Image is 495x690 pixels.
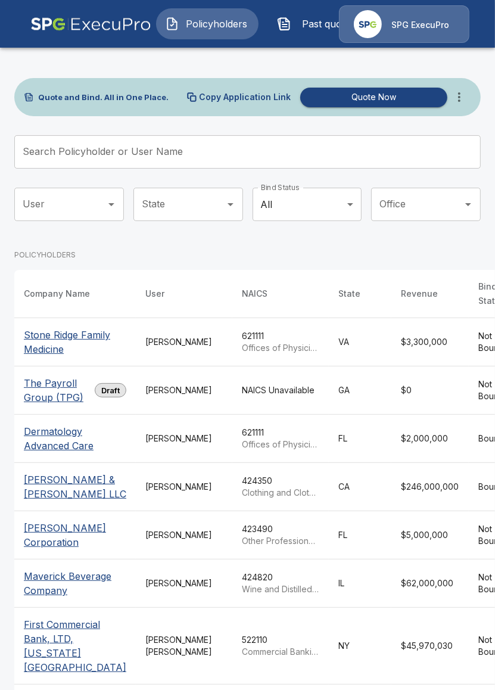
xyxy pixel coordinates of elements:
div: User [145,287,164,301]
p: The Payroll Group (TPG) [24,376,90,405]
button: Open [103,196,120,213]
div: 621111 [242,330,319,354]
p: Maverick Beverage Company [24,569,126,598]
img: Past quotes Icon [277,17,291,31]
div: 424350 [242,475,319,499]
td: FL [329,415,391,463]
div: 522110 [242,634,319,658]
p: Offices of Physicians (except Mental Health Specialists) [242,439,319,450]
p: First Commercial Bank, LTD, [US_STATE][GEOGRAPHIC_DATA] [24,617,126,675]
div: [PERSON_NAME] [145,336,223,348]
td: NAICS Unavailable [232,366,329,415]
div: [PERSON_NAME] [145,577,223,589]
td: GA [329,366,391,415]
td: FL [329,511,391,560]
td: $0 [391,366,469,415]
p: Dermatology Advanced Care [24,424,126,453]
div: 424820 [242,571,319,595]
div: [PERSON_NAME] [145,481,223,493]
p: Other Professional Equipment and Supplies Merchant Wholesalers [242,535,319,547]
td: $3,300,000 [391,318,469,366]
span: Past quotes [296,17,362,31]
button: Open [460,196,477,213]
p: Commercial Banking [242,646,319,658]
span: Draft [94,385,127,396]
p: Copy Application Link [199,93,291,101]
div: [PERSON_NAME] [145,433,223,445]
span: Policyholders [184,17,250,31]
img: AA Logo [30,5,151,43]
td: $5,000,000 [391,511,469,560]
a: Agency IconSPG ExecuPro [339,5,469,43]
div: State [338,287,360,301]
p: Quote and Bind. All in One Place. [38,94,169,101]
div: NAICS [242,287,267,301]
td: NY [329,608,391,685]
div: 621111 [242,427,319,450]
div: Revenue [401,287,438,301]
p: Stone Ridge Family Medicine [24,328,126,356]
td: CA [329,463,391,511]
label: Bind Status [261,182,300,192]
td: $246,000,000 [391,463,469,511]
a: Quote Now [295,88,447,107]
div: [PERSON_NAME] [145,529,223,541]
button: Quote Now [300,88,447,107]
button: Past quotes IconPast quotes [268,8,371,39]
button: more [447,85,471,109]
div: Company Name [24,287,90,301]
div: [PERSON_NAME] [145,384,223,396]
p: SPG ExecuPro [391,19,449,31]
button: Policyholders IconPolicyholders [156,8,259,39]
div: 423490 [242,523,319,547]
td: $45,970,030 [391,608,469,685]
td: IL [329,560,391,608]
p: POLICYHOLDERS [14,250,76,260]
td: $62,000,000 [391,560,469,608]
div: [PERSON_NAME] [PERSON_NAME] [145,634,223,658]
td: $2,000,000 [391,415,469,463]
p: Wine and Distilled Alcoholic Beverage Merchant Wholesalers [242,583,319,595]
button: Open [222,196,239,213]
img: Policyholders Icon [165,17,179,31]
div: All [253,188,362,221]
td: VA [329,318,391,366]
img: Agency Icon [354,10,382,38]
p: [PERSON_NAME] Corporation [24,521,126,549]
p: [PERSON_NAME] & [PERSON_NAME] LLC [24,473,126,501]
p: Clothing and Clothing Accessories Merchant Wholesalers [242,487,319,499]
p: Offices of Physicians (except Mental Health Specialists) [242,342,319,354]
